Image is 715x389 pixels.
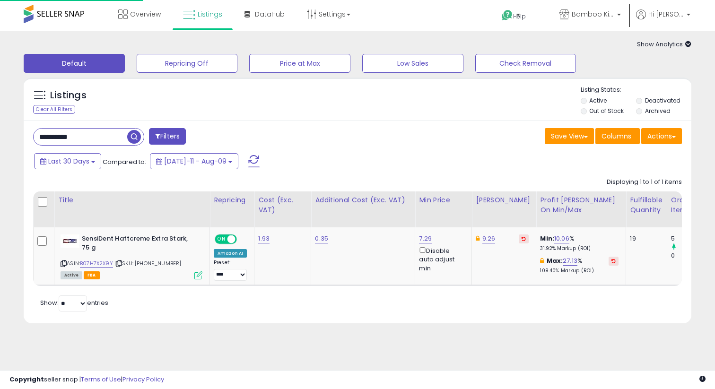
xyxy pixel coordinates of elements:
[630,234,659,243] div: 19
[636,9,690,31] a: Hi [PERSON_NAME]
[513,12,526,20] span: Help
[494,2,544,31] a: Help
[258,195,307,215] div: Cost (Exc. VAT)
[563,256,577,266] a: 27.13
[103,157,146,166] span: Compared to:
[554,234,569,243] a: 10.06
[50,89,87,102] h5: Listings
[24,54,125,73] button: Default
[581,86,692,95] p: Listing States:
[645,107,671,115] label: Archived
[315,195,411,205] div: Additional Cost (Exc. VAT)
[80,259,113,268] a: B07H7X2X9Y
[482,234,496,243] a: 9.26
[61,271,82,279] span: All listings currently available for purchase on Amazon
[540,245,619,252] p: 31.92% Markup (ROI)
[595,128,640,144] button: Columns
[572,9,614,19] span: Bamboo Kiss
[540,257,619,274] div: %
[40,298,108,307] span: Show: entries
[641,128,682,144] button: Actions
[214,195,250,205] div: Repricing
[547,256,563,265] b: Max:
[61,234,202,278] div: ASIN:
[9,375,164,384] div: seller snap | |
[150,153,238,169] button: [DATE]-11 - Aug-09
[637,40,691,49] span: Show Analytics
[630,195,663,215] div: Fulfillable Quantity
[362,54,463,73] button: Low Sales
[501,9,513,21] i: Get Help
[602,131,631,141] span: Columns
[84,271,100,279] span: FBA
[255,9,285,19] span: DataHub
[81,375,121,384] a: Terms of Use
[545,128,594,144] button: Save View
[476,195,532,205] div: [PERSON_NAME]
[214,259,247,281] div: Preset:
[419,195,468,205] div: Min Price
[419,234,432,243] a: 7.29
[419,245,464,273] div: Disable auto adjust min
[235,235,251,243] span: OFF
[315,234,328,243] a: 0.35
[61,234,79,248] img: 416GmR4yr6L._SL40_.jpg
[214,249,247,258] div: Amazon AI
[249,54,350,73] button: Price at Max
[137,54,238,73] button: Repricing Off
[164,156,227,166] span: [DATE]-11 - Aug-09
[536,191,626,227] th: The percentage added to the cost of goods (COGS) that forms the calculator for Min & Max prices.
[114,259,182,267] span: | SKU: [PHONE_NUMBER]
[216,235,227,243] span: ON
[475,54,576,73] button: Check Removal
[607,178,682,187] div: Displaying 1 to 1 of 1 items
[540,234,554,243] b: Min:
[648,9,684,19] span: Hi [PERSON_NAME]
[258,234,270,243] a: 1.93
[671,251,709,260] div: 0
[671,195,706,215] div: Ordered Items
[645,96,680,104] label: Deactivated
[149,128,186,145] button: Filters
[130,9,161,19] span: Overview
[589,107,624,115] label: Out of Stock
[82,234,197,254] b: SensiDent Haftcreme Extra Stark, 75 g
[671,234,709,243] div: 5
[48,156,89,166] span: Last 30 Days
[34,153,101,169] button: Last 30 Days
[9,375,44,384] strong: Copyright
[540,268,619,274] p: 109.40% Markup (ROI)
[122,375,164,384] a: Privacy Policy
[58,195,206,205] div: Title
[540,234,619,252] div: %
[589,96,607,104] label: Active
[198,9,222,19] span: Listings
[540,195,622,215] div: Profit [PERSON_NAME] on Min/Max
[33,105,75,114] div: Clear All Filters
